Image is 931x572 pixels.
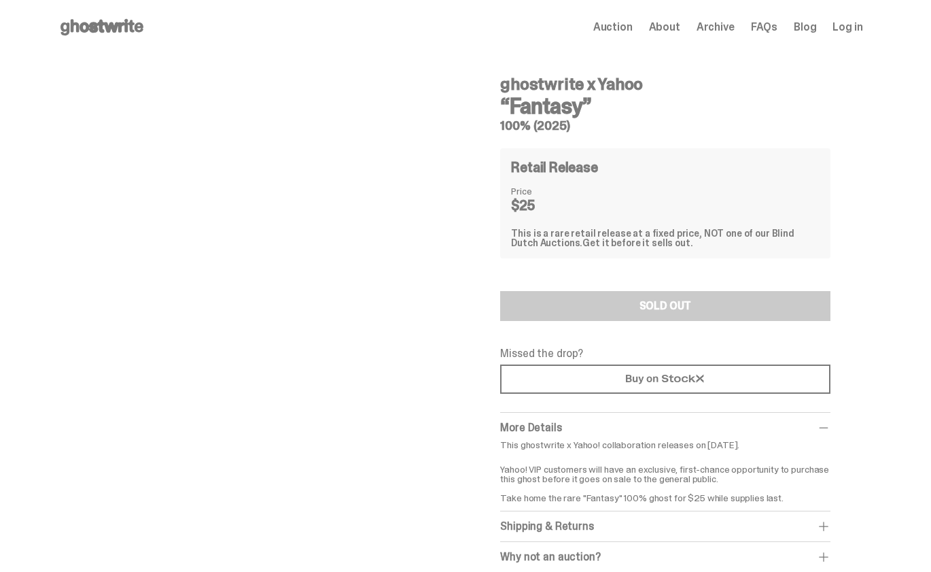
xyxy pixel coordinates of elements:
a: Archive [697,22,735,33]
div: SOLD OUT [639,301,692,312]
button: SOLD OUT [500,291,830,321]
h5: 100% (2025) [500,120,830,132]
a: Log in [832,22,862,33]
p: Missed the drop? [500,348,830,359]
a: Auction [593,22,633,33]
div: Why not an auction? [500,550,830,564]
h3: “Fantasy” [500,95,830,117]
p: Yahoo! VIP customers will have an exclusive, first-chance opportunity to purchase this ghost befo... [500,455,830,503]
h4: ghostwrite x Yahoo [500,76,830,92]
a: FAQs [751,22,777,33]
div: Shipping & Returns [500,520,830,533]
a: Blog [794,22,816,33]
a: About [649,22,680,33]
span: More Details [500,420,561,435]
h4: Retail Release [511,161,597,174]
dt: Price [511,186,579,196]
div: This is a rare retail release at a fixed price, NOT one of our Blind Dutch Auctions. [511,229,819,248]
dd: $25 [511,199,579,212]
p: This ghostwrite x Yahoo! collaboration releases on [DATE]. [500,440,830,450]
span: Get it before it sells out. [582,237,692,249]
